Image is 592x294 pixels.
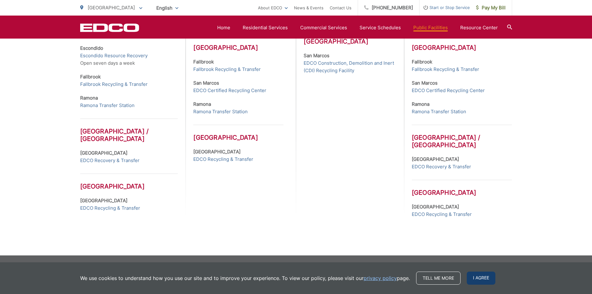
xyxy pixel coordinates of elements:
span: [GEOGRAPHIC_DATA] [88,5,135,11]
a: Tell me more [416,272,461,285]
strong: San Marcos [304,53,329,58]
a: EDCO Certified Recycling Center [412,87,485,94]
strong: [GEOGRAPHIC_DATA] [80,198,127,203]
a: EDCO Recycling & Transfer [80,204,140,212]
strong: Ramona [193,101,211,107]
a: Commercial Services [300,24,347,31]
h3: [GEOGRAPHIC_DATA] [412,35,512,51]
a: Home [217,24,230,31]
strong: [GEOGRAPHIC_DATA] [412,156,459,162]
a: EDCO Recycling & Transfer [412,211,472,218]
a: Ramona Transfer Station [412,108,466,115]
a: Residential Services [243,24,288,31]
span: I agree [467,272,495,285]
a: Escondido Resource Recovery [80,52,148,59]
a: Service Schedules [360,24,401,31]
a: EDCO Recovery & Transfer [80,157,140,164]
a: About EDCO [258,4,288,12]
h3: [GEOGRAPHIC_DATA] [193,125,283,141]
a: Resource Center [460,24,498,31]
a: Public Facilities [413,24,448,31]
span: Pay My Bill [476,4,506,12]
strong: [GEOGRAPHIC_DATA] [193,149,241,155]
strong: San Marcos [412,80,438,86]
a: News & Events [294,4,324,12]
a: Ramona Transfer Station [193,108,248,115]
a: privacy policy [364,274,397,282]
a: EDCD logo. Return to the homepage. [80,23,139,32]
a: EDCO Construction, Demolition and Inert (CDI) Recycling Facility [304,59,396,74]
strong: Ramona [412,101,429,107]
a: Ramona Transfer Station [80,102,135,109]
strong: Fallbrook [193,59,214,65]
strong: Fallbrook [80,74,101,80]
strong: Fallbrook [412,59,432,65]
span: English [152,2,183,13]
a: Contact Us [330,4,351,12]
h3: [GEOGRAPHIC_DATA] / [GEOGRAPHIC_DATA] [412,125,512,149]
a: Fallbrook Recycling & Transfer [80,81,148,88]
a: EDCO Recovery & Transfer [412,163,471,170]
strong: Escondido [80,45,103,51]
h3: [GEOGRAPHIC_DATA] [80,174,178,190]
strong: Ramona [80,95,98,101]
a: Fallbrook Recycling & Transfer [193,66,261,73]
a: EDCO Certified Recycling Center [193,87,266,94]
h3: [GEOGRAPHIC_DATA] [193,35,283,51]
p: Open seven days a week [80,44,178,67]
strong: [GEOGRAPHIC_DATA] [80,150,127,156]
h3: [GEOGRAPHIC_DATA] [412,180,512,196]
a: Fallbrook Recycling & Transfer [412,66,479,73]
strong: San Marcos [193,80,219,86]
strong: [GEOGRAPHIC_DATA] [412,204,459,210]
p: We use cookies to understand how you use our site and to improve your experience. To view our pol... [80,274,410,282]
a: EDCO Recycling & Transfer [193,156,253,163]
h3: [GEOGRAPHIC_DATA] / [GEOGRAPHIC_DATA] [80,119,178,142]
